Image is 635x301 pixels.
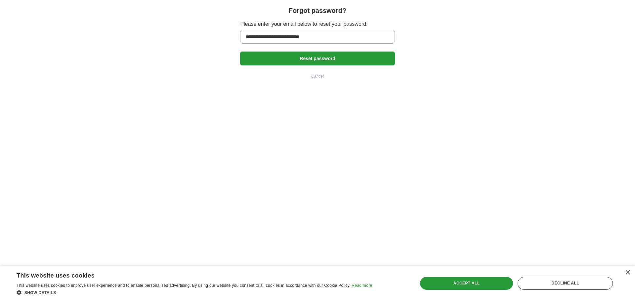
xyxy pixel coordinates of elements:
div: Accept all [420,277,513,289]
span: Show details [24,290,56,295]
div: Decline all [518,277,613,289]
a: Cancel [240,73,395,80]
a: Read more, opens a new window [352,283,372,288]
div: Show details [17,289,372,296]
label: Please enter your email below to reset your password: [240,20,395,28]
div: Close [625,270,630,275]
button: Reset password [240,52,395,65]
span: This website uses cookies to improve user experience and to enable personalised advertising. By u... [17,283,351,288]
h1: Forgot password? [289,5,346,16]
div: This website uses cookies [17,270,356,280]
